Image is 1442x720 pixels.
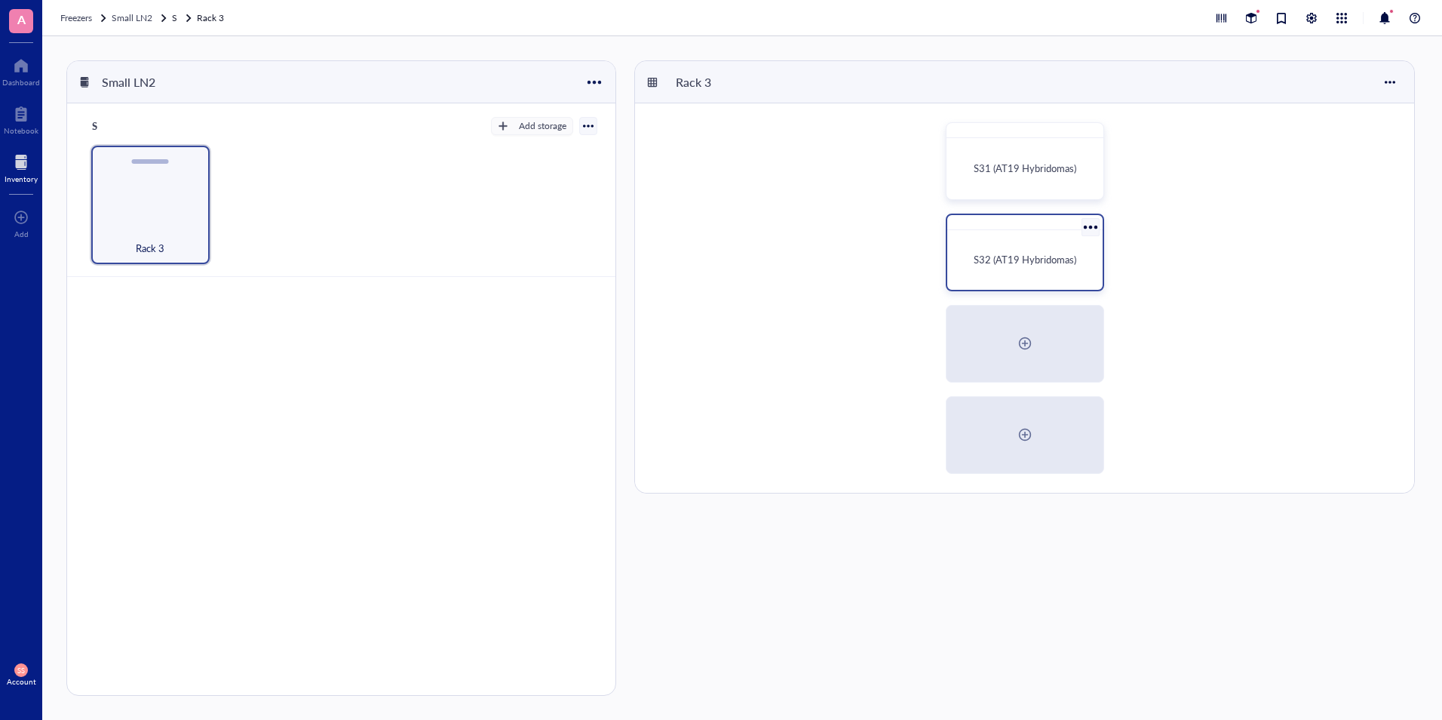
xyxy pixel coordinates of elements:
[85,115,176,137] div: S
[5,150,38,183] a: Inventory
[2,78,40,87] div: Dashboard
[136,240,164,257] span: Rack 3
[60,11,92,24] span: Freezers
[4,102,38,135] a: Notebook
[17,10,26,29] span: A
[172,11,227,26] a: SRack 3
[2,54,40,87] a: Dashboard
[5,174,38,183] div: Inventory
[112,11,152,24] span: Small LN2
[669,69,759,95] div: Rack 3
[491,117,573,135] button: Add storage
[974,161,1076,175] span: S31 (AT19 Hybridomas)
[974,252,1076,266] span: S32 (AT19 Hybridomas)
[14,229,29,238] div: Add
[17,666,24,675] span: SS
[519,119,566,133] div: Add storage
[7,677,36,686] div: Account
[4,126,38,135] div: Notebook
[60,11,109,26] a: Freezers
[112,11,169,26] a: Small LN2
[95,69,186,95] div: Small LN2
